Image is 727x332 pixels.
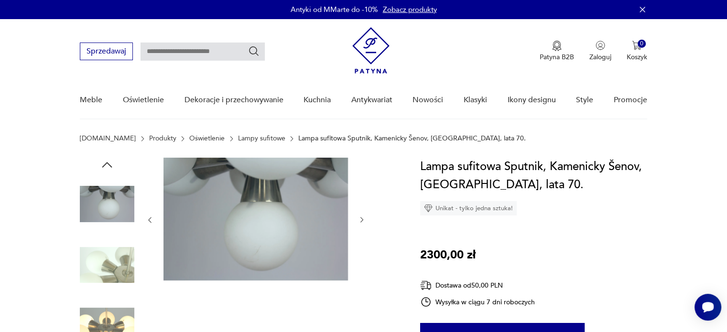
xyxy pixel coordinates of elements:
[614,82,647,118] a: Promocje
[589,41,611,62] button: Zaloguj
[80,43,133,60] button: Sprzedawaj
[420,201,517,215] div: Unikat - tylko jedna sztuka!
[80,177,134,231] img: Zdjęcie produktu Lampa sufitowa Sputnik, Kamenicky Šenov, Czechy, lata 70.
[420,279,432,291] img: Ikona dostawy
[552,41,562,51] img: Ikona medalu
[540,41,574,62] button: Patyna B2B
[163,158,348,280] img: Zdjęcie produktu Lampa sufitowa Sputnik, Kamenicky Šenov, Czechy, lata 70.
[80,135,136,142] a: [DOMAIN_NAME]
[627,41,647,62] button: 0Koszyk
[424,204,433,213] img: Ikona diamentu
[589,53,611,62] p: Zaloguj
[238,135,285,142] a: Lampy sufitowe
[80,238,134,292] img: Zdjęcie produktu Lampa sufitowa Sputnik, Kamenicky Šenov, Czechy, lata 70.
[351,82,392,118] a: Antykwariat
[189,135,225,142] a: Oświetlenie
[184,82,283,118] a: Dekoracje i przechowywanie
[596,41,605,50] img: Ikonka użytkownika
[123,82,164,118] a: Oświetlenie
[420,158,647,194] h1: Lampa sufitowa Sputnik, Kamenicky Šenov, [GEOGRAPHIC_DATA], lata 70.
[507,82,555,118] a: Ikony designu
[540,41,574,62] a: Ikona medaluPatyna B2B
[80,82,102,118] a: Meble
[420,246,476,264] p: 2300,00 zł
[540,53,574,62] p: Patyna B2B
[291,5,378,14] p: Antyki od MMarte do -10%
[638,40,646,48] div: 0
[304,82,331,118] a: Kuchnia
[464,82,487,118] a: Klasyki
[412,82,443,118] a: Nowości
[298,135,526,142] p: Lampa sufitowa Sputnik, Kamenicky Šenov, [GEOGRAPHIC_DATA], lata 70.
[383,5,437,14] a: Zobacz produkty
[632,41,641,50] img: Ikona koszyka
[80,49,133,55] a: Sprzedawaj
[352,27,390,74] img: Patyna - sklep z meblami i dekoracjami vintage
[576,82,593,118] a: Style
[694,294,721,321] iframe: Smartsupp widget button
[420,296,535,308] div: Wysyłka w ciągu 7 dni roboczych
[420,279,535,291] div: Dostawa od 50,00 PLN
[627,53,647,62] p: Koszyk
[149,135,176,142] a: Produkty
[248,45,260,57] button: Szukaj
